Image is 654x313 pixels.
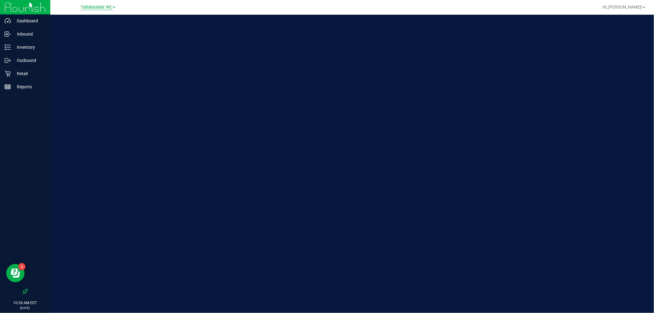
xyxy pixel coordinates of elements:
inline-svg: Outbound [5,57,11,63]
p: Inventory [11,44,48,51]
p: Inbound [11,30,48,38]
label: Pin the sidebar to full width on large screens [22,288,28,295]
inline-svg: Dashboard [5,18,11,24]
span: Hi, [PERSON_NAME]! [602,5,642,10]
p: 10:28 AM EDT [3,300,48,306]
inline-svg: Inbound [5,31,11,37]
p: [DATE] [3,306,48,310]
p: Dashboard [11,17,48,25]
p: Outbound [11,57,48,64]
iframe: Resource center [6,264,25,282]
inline-svg: Reports [5,84,11,90]
inline-svg: Inventory [5,44,11,50]
iframe: Resource center unread badge [18,263,25,270]
inline-svg: Retail [5,71,11,77]
p: Reports [11,83,48,90]
p: Retail [11,70,48,77]
span: Tallahassee WC [81,5,113,10]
